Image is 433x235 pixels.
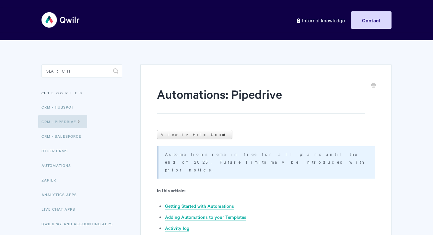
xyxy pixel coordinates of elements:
[157,86,365,114] h1: Automations: Pipedrive
[157,130,232,139] a: View in Help Scout
[291,11,350,29] a: Internal knowledge
[165,150,367,173] p: Automations remain free for all plans until the end of 2025. Future limits may be introduced with...
[41,217,118,230] a: QwilrPay and Accounting Apps
[41,100,78,113] a: CRM - HubSpot
[41,159,76,172] a: Automations
[41,203,80,216] a: Live Chat Apps
[41,87,122,99] h3: Categories
[41,144,73,157] a: Other CRMs
[41,188,82,201] a: Analytics Apps
[371,82,376,89] a: Print this Article
[157,187,185,194] b: In this article:
[165,225,189,232] a: Activity log
[165,203,234,210] a: Getting Started with Automations
[351,11,392,29] a: Contact
[41,173,61,186] a: Zapier
[41,8,80,32] img: Qwilr Help Center
[41,130,86,143] a: CRM - Salesforce
[165,214,246,221] a: Adding Automations to your Templates
[38,115,87,128] a: CRM - Pipedrive
[41,65,122,77] input: Search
